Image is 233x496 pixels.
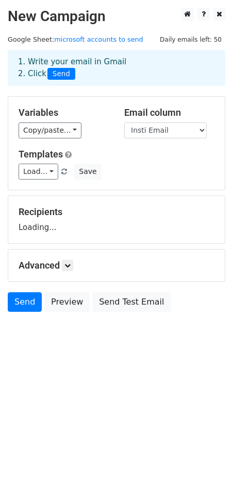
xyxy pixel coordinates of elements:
h5: Email column [124,107,214,118]
a: Daily emails left: 50 [156,36,225,43]
span: Send [47,68,75,80]
a: Load... [19,164,58,180]
span: Daily emails left: 50 [156,34,225,45]
h2: New Campaign [8,8,225,25]
a: Templates [19,149,63,160]
a: Send [8,292,42,312]
h5: Recipients [19,206,214,218]
small: Google Sheet: [8,36,143,43]
h5: Advanced [19,260,214,271]
a: Send Test Email [92,292,171,312]
h5: Variables [19,107,109,118]
button: Save [74,164,101,180]
a: Preview [44,292,90,312]
a: microsoft accounts to send [54,36,143,43]
div: 1. Write your email in Gmail 2. Click [10,56,223,80]
div: Loading... [19,206,214,233]
a: Copy/paste... [19,122,81,138]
